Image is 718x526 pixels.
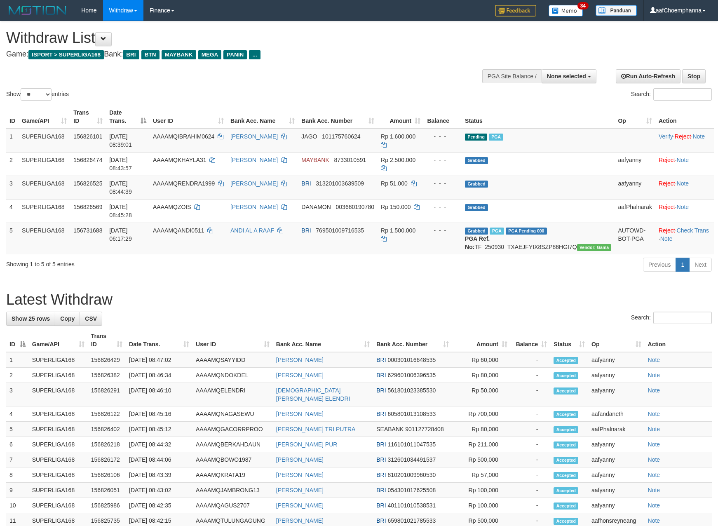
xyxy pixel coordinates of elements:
[615,199,655,223] td: aafPhalnarak
[511,329,550,352] th: Balance: activate to sort column ascending
[387,517,436,524] span: Copy 659801021785533 to clipboard
[301,133,317,140] span: JAGO
[273,329,373,352] th: Bank Acc. Name: activate to sort column ascending
[511,368,550,383] td: -
[465,181,488,188] span: Grabbed
[376,456,386,463] span: BRI
[109,227,132,242] span: [DATE] 06:17:29
[588,467,645,483] td: aafyanny
[88,452,126,467] td: 156826172
[376,487,386,493] span: BRI
[381,133,415,140] span: Rp 1.600.000
[80,312,102,326] a: CSV
[6,406,29,422] td: 4
[376,411,386,417] span: BRI
[19,223,70,254] td: SUPERLIGA168
[659,204,675,210] a: Reject
[387,502,436,509] span: Copy 401101010538531 to clipboard
[542,69,596,83] button: None selected
[123,50,139,59] span: BRI
[376,441,386,448] span: BRI
[230,227,274,234] a: ANDI AL A RAAF
[659,180,675,187] a: Reject
[381,227,415,234] span: Rp 1.500.000
[6,257,293,268] div: Showing 1 to 5 of 5 entries
[376,517,386,524] span: BRI
[276,372,324,378] a: [PERSON_NAME]
[6,383,29,406] td: 3
[676,258,690,272] a: 1
[6,199,19,223] td: 4
[109,133,132,148] span: [DATE] 08:39:01
[6,176,19,199] td: 3
[6,50,470,59] h4: Game: Bank:
[276,426,356,432] a: [PERSON_NAME] TRI PUTRA
[427,132,458,141] div: - - -
[554,503,578,510] span: Accepted
[554,518,578,525] span: Accepted
[452,422,511,437] td: Rp 80,000
[276,441,338,448] a: [PERSON_NAME] PUR
[550,329,588,352] th: Status: activate to sort column ascending
[6,105,19,129] th: ID
[109,180,132,195] span: [DATE] 08:44:39
[29,452,88,467] td: SUPERLIGA168
[511,383,550,406] td: -
[387,472,436,478] span: Copy 810201009960530 to clipboard
[126,406,192,422] td: [DATE] 08:45:16
[276,357,324,363] a: [PERSON_NAME]
[682,69,706,83] a: Stop
[659,133,673,140] a: Verify
[648,472,660,478] a: Note
[88,383,126,406] td: 156826291
[511,498,550,513] td: -
[387,441,436,448] span: Copy 116101011047535 to clipboard
[677,227,709,234] a: Check Trans
[373,329,452,352] th: Bank Acc. Number: activate to sort column ascending
[73,133,102,140] span: 156826101
[6,483,29,498] td: 9
[677,180,689,187] a: Note
[378,105,424,129] th: Amount: activate to sort column ascending
[126,368,192,383] td: [DATE] 08:46:34
[648,372,660,378] a: Note
[153,227,204,234] span: AAAAMQANDI0511
[88,483,126,498] td: 156826051
[29,498,88,513] td: SUPERLIGA168
[276,487,324,493] a: [PERSON_NAME]
[126,383,192,406] td: [DATE] 08:46:10
[511,437,550,452] td: -
[29,383,88,406] td: SUPERLIGA168
[452,406,511,422] td: Rp 700,000
[452,452,511,467] td: Rp 500,000
[73,180,102,187] span: 156826525
[88,368,126,383] td: 156826382
[588,437,645,452] td: aafyanny
[29,422,88,437] td: SUPERLIGA168
[153,133,214,140] span: AAAAMQIBRAHIM0624
[427,203,458,211] div: - - -
[106,105,150,129] th: Date Trans.: activate to sort column descending
[648,357,660,363] a: Note
[126,422,192,437] td: [DATE] 08:45:12
[659,157,675,163] a: Reject
[126,467,192,483] td: [DATE] 08:43:39
[249,50,260,59] span: ...
[192,452,273,467] td: AAAAMQBOWO1987
[230,180,278,187] a: [PERSON_NAME]
[452,352,511,368] td: Rp 60,000
[223,50,247,59] span: PANIN
[126,352,192,368] td: [DATE] 08:47:02
[88,498,126,513] td: 156825986
[554,426,578,433] span: Accepted
[452,483,511,498] td: Rp 100,000
[322,133,360,140] span: Copy 101175760624 to clipboard
[192,368,273,383] td: AAAAMQNDOKDEL
[73,157,102,163] span: 156826474
[387,387,436,394] span: Copy 561801023385530 to clipboard
[387,357,436,363] span: Copy 000301016648535 to clipboard
[298,105,378,129] th: Bank Acc. Number: activate to sort column ascending
[645,329,712,352] th: Action
[21,88,52,101] select: Showentries
[648,502,660,509] a: Note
